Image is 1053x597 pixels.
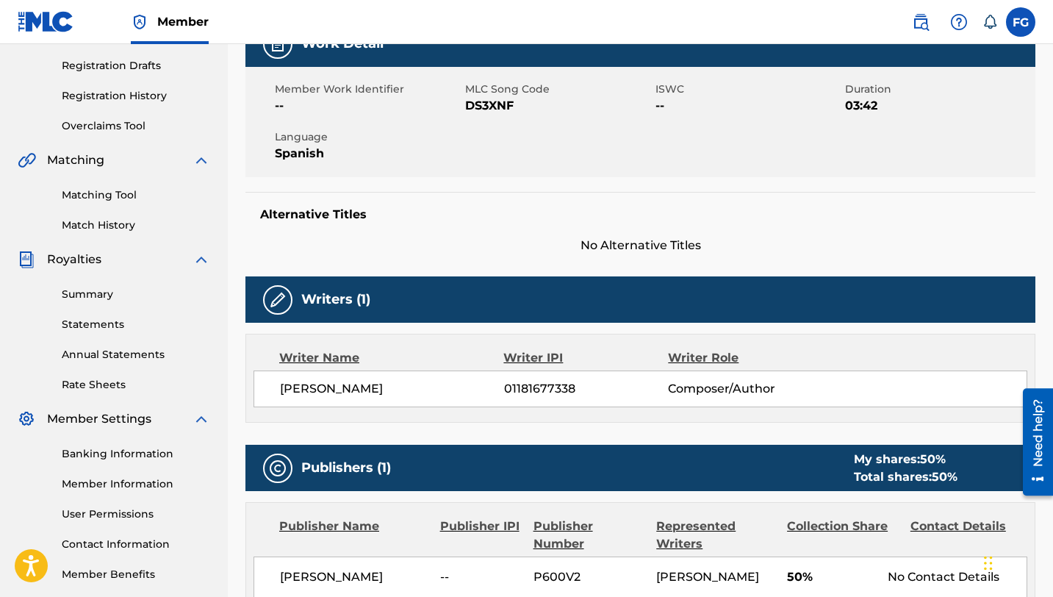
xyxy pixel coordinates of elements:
span: MLC Song Code [465,82,652,97]
img: Writers [269,291,287,309]
span: [PERSON_NAME] [656,570,759,584]
span: DS3XNF [465,97,652,115]
img: expand [193,410,210,428]
img: Member Settings [18,410,35,428]
span: No Alternative Titles [245,237,1035,254]
a: Statements [62,317,210,332]
div: Contact Details [910,518,1023,553]
a: Member Information [62,476,210,492]
a: User Permissions [62,507,210,522]
span: P600V2 [533,568,645,586]
a: Matching Tool [62,187,210,203]
div: My shares: [854,451,957,468]
div: Help [944,7,974,37]
span: Duration [845,82,1032,97]
a: Registration Drafts [62,58,210,74]
span: Matching [47,151,104,169]
a: Rate Sheets [62,377,210,393]
span: ISWC [655,82,842,97]
div: No Contact Details [888,568,1027,586]
a: Summary [62,287,210,302]
a: Registration History [62,88,210,104]
span: 50% [787,568,877,586]
span: 50 % [932,470,957,484]
span: 01181677338 [504,380,669,398]
img: expand [193,151,210,169]
a: Match History [62,218,210,233]
h5: Publishers (1) [301,460,391,476]
span: Language [275,129,461,145]
img: MLC Logo [18,11,74,32]
span: [PERSON_NAME] [280,568,429,586]
a: Banking Information [62,446,210,462]
span: -- [655,97,842,115]
span: -- [275,97,461,115]
img: search [912,13,930,31]
span: [PERSON_NAME] [280,380,504,398]
div: Writer Name [279,349,503,367]
div: Collection Share [787,518,899,553]
div: Writer IPI [503,349,668,367]
iframe: Resource Center [1012,382,1053,501]
span: Composer/Author [668,380,817,398]
span: Spanish [275,145,461,162]
div: Notifications [982,15,997,29]
img: Publishers [269,460,287,477]
a: Public Search [906,7,935,37]
a: Annual Statements [62,347,210,362]
div: Publisher IPI [440,518,522,553]
div: User Menu [1006,7,1035,37]
img: Top Rightsholder [131,13,148,31]
span: Royalties [47,251,101,268]
span: 50 % [920,452,946,466]
div: Publisher Name [279,518,429,553]
span: Member Settings [47,410,151,428]
h5: Alternative Titles [260,207,1021,222]
img: help [950,13,968,31]
iframe: Chat Widget [980,526,1053,597]
a: Overclaims Tool [62,118,210,134]
span: Member Work Identifier [275,82,461,97]
div: Represented Writers [656,518,776,553]
span: -- [440,568,522,586]
div: Drag [984,541,993,585]
div: Writer Role [668,349,818,367]
div: Publisher Number [533,518,646,553]
h5: Writers (1) [301,291,370,308]
span: 03:42 [845,97,1032,115]
div: Total shares: [854,468,957,486]
a: Contact Information [62,537,210,552]
img: expand [193,251,210,268]
span: Member [157,13,209,30]
img: Royalties [18,251,35,268]
a: Member Benefits [62,567,210,582]
img: Matching [18,151,36,169]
